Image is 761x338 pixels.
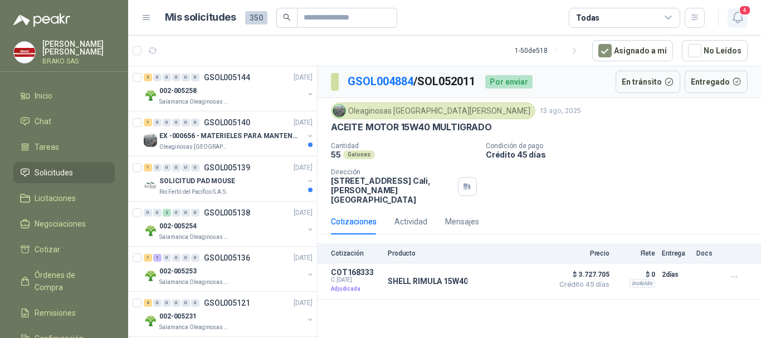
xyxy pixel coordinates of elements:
[144,314,157,327] img: Company Logo
[662,249,690,257] p: Entrega
[191,299,199,307] div: 0
[182,209,190,217] div: 0
[144,161,315,197] a: 1 0 0 0 0 0 GSOL005139[DATE] Company LogoSOLICITUD PAD MOUSERio Fertil del Pacífico S.A.S.
[592,40,673,61] button: Asignado a mi
[163,209,171,217] div: 2
[204,164,250,172] p: GSOL005139
[159,188,227,197] p: Rio Fertil del Pacífico S.A.S.
[331,150,341,159] p: 55
[153,209,162,217] div: 0
[331,268,381,277] p: COT168333
[35,218,86,230] span: Negociaciones
[182,74,190,81] div: 0
[629,279,655,288] div: Incluido
[13,13,70,27] img: Logo peakr
[294,72,313,83] p: [DATE]
[144,116,315,151] a: 1 0 0 0 0 0 GSOL005140[DATE] Company LogoEX -000656 - MATERIELES PARA MANTENIMIENTO MECANICOleagi...
[204,209,250,217] p: GSOL005138
[348,73,476,90] p: / SOL052011
[163,299,171,307] div: 0
[153,299,162,307] div: 0
[144,74,152,81] div: 3
[144,296,315,332] a: 4 0 0 0 0 0 GSOL005121[DATE] Company Logo002-005231Salamanca Oleaginosas SAS
[662,268,690,281] p: 2 días
[13,213,115,234] a: Negociaciones
[35,166,73,179] span: Solicitudes
[331,176,453,204] p: [STREET_ADDRESS] Cali , [PERSON_NAME][GEOGRAPHIC_DATA]
[204,119,250,126] p: GSOL005140
[331,249,381,257] p: Cotización
[172,209,181,217] div: 0
[331,121,492,133] p: ACEITE MOTOR 15W40 MULTIGRADO
[294,117,313,128] p: [DATE]
[165,9,236,26] h1: Mis solicitudes
[616,268,655,281] p: $ 0
[172,164,181,172] div: 0
[159,323,230,332] p: Salamanca Oleaginosas SAS
[159,176,235,187] p: SOLICITUD PAD MOUSE
[682,40,748,61] button: No Leídos
[388,249,547,257] p: Producto
[486,150,757,159] p: Crédito 45 días
[144,209,152,217] div: 0
[172,254,181,262] div: 0
[486,142,757,150] p: Condición de pago
[13,85,115,106] a: Inicio
[35,269,104,293] span: Órdenes de Compra
[159,221,197,232] p: 002-005254
[283,13,291,21] span: search
[159,97,230,106] p: Salamanca Oleaginosas SAS
[14,42,35,63] img: Company Logo
[35,141,59,153] span: Tareas
[394,215,427,228] div: Actividad
[35,90,52,102] span: Inicio
[35,115,51,128] span: Chat
[182,254,190,262] div: 0
[191,254,199,262] div: 0
[696,249,719,257] p: Docs
[13,188,115,209] a: Licitaciones
[153,254,162,262] div: 1
[13,111,115,132] a: Chat
[159,278,230,287] p: Salamanca Oleaginosas SAS
[576,12,599,24] div: Todas
[331,215,377,228] div: Cotizaciones
[13,302,115,324] a: Remisiones
[739,5,751,16] span: 4
[554,249,609,257] p: Precio
[144,206,315,242] a: 0 0 2 0 0 0 GSOL005138[DATE] Company Logo002-005254Salamanca Oleaginosas SAS
[294,298,313,308] p: [DATE]
[294,163,313,173] p: [DATE]
[144,119,152,126] div: 1
[172,299,181,307] div: 0
[294,208,313,218] p: [DATE]
[388,277,467,286] p: SHELL RIMULA 15W40
[685,71,748,93] button: Entregado
[554,281,609,288] span: Crédito 45 días
[191,209,199,217] div: 0
[204,254,250,262] p: GSOL005136
[159,143,230,151] p: Oleaginosas [GEOGRAPHIC_DATA][PERSON_NAME]
[159,86,197,96] p: 002-005258
[144,251,315,287] a: 1 1 0 0 0 0 GSOL005136[DATE] Company Logo002-005253Salamanca Oleaginosas SAS
[144,224,157,237] img: Company Logo
[191,74,199,81] div: 0
[445,215,479,228] div: Mensajes
[163,74,171,81] div: 0
[159,233,230,242] p: Salamanca Oleaginosas SAS
[728,8,748,28] button: 4
[191,164,199,172] div: 0
[159,311,197,322] p: 002-005231
[144,179,157,192] img: Company Logo
[616,249,655,257] p: Flete
[35,243,60,256] span: Cotizar
[333,105,345,117] img: Company Logo
[144,134,157,147] img: Company Logo
[13,162,115,183] a: Solicitudes
[245,11,267,25] span: 350
[515,42,583,60] div: 1 - 50 de 518
[343,150,375,159] div: Galones
[13,239,115,260] a: Cotizar
[294,253,313,263] p: [DATE]
[144,71,315,106] a: 3 0 0 0 0 0 GSOL005144[DATE] Company Logo002-005258Salamanca Oleaginosas SAS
